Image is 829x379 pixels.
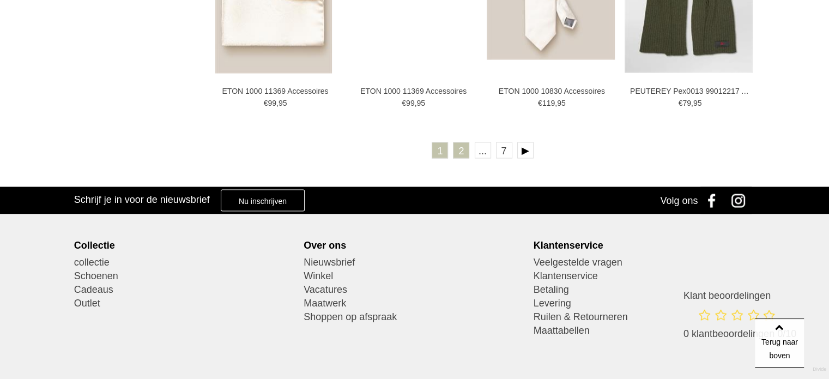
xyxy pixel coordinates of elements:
span: 95 [693,98,702,107]
span: 99 [268,98,276,107]
span: € [264,98,268,107]
a: Winkel [304,269,525,282]
span: 95 [416,98,425,107]
span: 95 [557,98,566,107]
div: Collectie [74,239,296,251]
a: 1 [432,142,448,158]
a: Instagram [728,187,755,214]
div: Over ons [304,239,525,251]
a: 2 [453,142,469,158]
a: Shoppen op afspraak [304,310,525,323]
a: Outlet [74,296,296,310]
span: 119 [542,98,555,107]
a: collectie [74,255,296,269]
a: ETON 1000 10830 Accessoires [492,86,612,95]
span: , [415,98,417,107]
a: Betaling [534,282,755,296]
h3: Klant beoordelingen [683,289,796,301]
span: 95 [279,98,287,107]
a: Nieuwsbrief [304,255,525,269]
a: Divide [813,363,826,376]
span: , [691,98,693,107]
a: Nu inschrijven [221,189,305,211]
a: Klant beoordelingen 0 klantbeoordelingen 0/10 [683,289,796,351]
a: Cadeaus [74,282,296,296]
a: 7 [496,142,512,158]
span: , [555,98,557,107]
div: Klantenservice [534,239,755,251]
span: ... [475,142,491,158]
a: ETON 1000 11369 Accessoires [354,86,474,95]
a: ETON 1000 11369 Accessoires [215,86,335,95]
span: , [276,98,279,107]
div: Volg ons [660,187,698,214]
a: PEUTEREY Pex0013 99012217 Accessoires [630,86,750,95]
span: € [538,98,542,107]
a: Schoenen [74,269,296,282]
a: Facebook [700,187,728,214]
span: 0 klantbeoordelingen 0/10 [683,328,796,339]
a: Maatwerk [304,296,525,310]
span: € [679,98,683,107]
span: 99 [406,98,415,107]
a: Veelgestelde vragen [534,255,755,269]
a: Ruilen & Retourneren [534,310,755,323]
a: Terug naar boven [755,318,804,368]
a: Maattabellen [534,323,755,337]
a: Levering [534,296,755,310]
span: 79 [682,98,691,107]
a: Klantenservice [534,269,755,282]
span: € [402,98,406,107]
a: Vacatures [304,282,525,296]
h3: Schrijf je in voor de nieuwsbrief [74,193,210,205]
